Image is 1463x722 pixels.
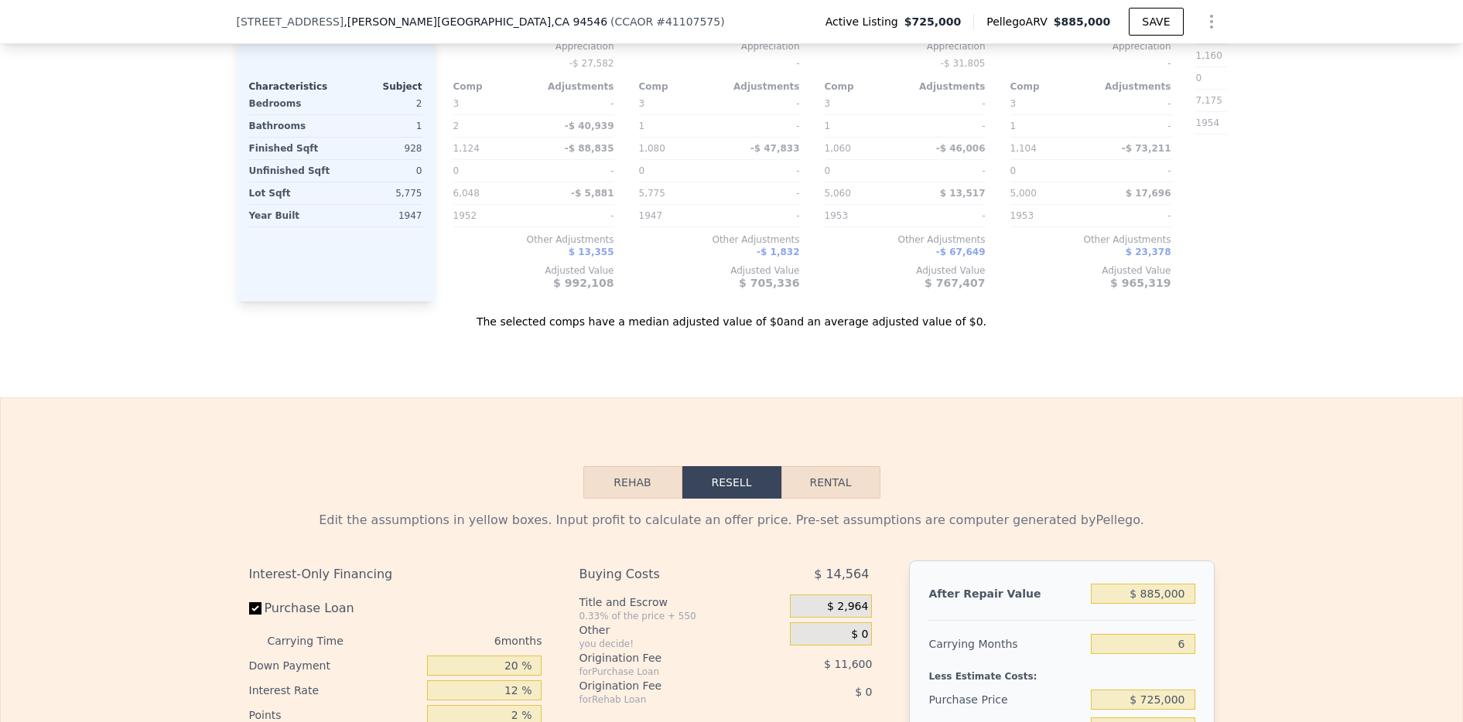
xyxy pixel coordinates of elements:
[237,301,1227,329] div: The selected comps have a median adjusted value of $0 and an average adjusted value of $0 .
[615,15,654,28] span: CCAOR
[1196,95,1222,106] span: 7,175
[453,80,534,93] div: Comp
[757,247,799,257] span: -$ 1,832
[656,15,720,28] span: # 41107575
[339,205,422,226] div: 1947
[249,560,542,588] div: Interest-Only Financing
[579,666,751,678] div: for Purchase Loan
[723,182,800,204] div: -
[336,80,422,93] div: Subject
[583,466,682,499] button: Rehab
[639,115,716,137] div: 1
[579,594,784,610] div: Title and Escrow
[249,594,422,622] label: Purchase Loan
[739,277,799,289] span: $ 705,336
[639,143,665,154] span: 1,080
[986,14,1054,29] span: Pellego ARV
[453,188,480,199] span: 6,048
[537,93,614,114] div: -
[824,658,872,670] span: $ 11,600
[941,58,986,69] span: -$ 31,805
[339,93,422,114] div: 2
[1122,143,1171,154] span: -$ 73,211
[908,205,986,226] div: -
[825,40,986,53] div: Appreciation
[610,14,725,29] div: ( )
[723,93,800,114] div: -
[453,205,531,226] div: 1952
[339,115,422,137] div: 1
[723,160,800,182] div: -
[1196,73,1202,83] span: 0
[569,247,614,257] span: $ 13,355
[579,610,784,622] div: 0.33% of the price + 550
[565,143,614,154] span: -$ 88,835
[453,40,614,53] div: Appreciation
[579,560,751,588] div: Buying Costs
[1010,233,1171,246] div: Other Adjustments
[639,165,645,176] span: 0
[534,80,614,93] div: Adjustments
[825,80,905,93] div: Comp
[571,188,614,199] span: -$ 5,881
[1110,277,1171,289] span: $ 965,319
[639,53,800,74] div: -
[579,650,751,666] div: Origination Fee
[781,466,880,499] button: Rental
[453,165,460,176] span: 0
[1196,172,1357,184] div: Adjusted Value
[825,188,851,199] span: 5,060
[453,264,614,277] div: Adjusted Value
[908,115,986,137] div: -
[1196,141,1357,153] div: Other Adjustments
[1010,143,1037,154] span: 1,104
[639,98,645,109] span: 3
[249,160,333,182] div: Unfinished Sqft
[565,121,614,131] span: -$ 40,939
[344,14,607,29] span: , [PERSON_NAME][GEOGRAPHIC_DATA]
[249,182,333,204] div: Lot Sqft
[1010,115,1088,137] div: 1
[928,580,1085,608] div: After Repair Value
[249,80,336,93] div: Characteristics
[1196,50,1222,61] span: 1,160
[851,628,868,642] span: $ 0
[249,653,422,678] div: Down Payment
[237,14,344,29] span: [STREET_ADDRESS]
[1094,205,1171,226] div: -
[249,678,422,703] div: Interest Rate
[453,233,614,246] div: Other Adjustments
[249,511,1215,530] div: Edit the assumptions in yellow boxes. Input profit to calculate an offer price. Pre-set assumptio...
[249,205,333,226] div: Year Built
[928,630,1085,658] div: Carrying Months
[639,80,720,93] div: Comp
[579,638,784,650] div: you decide!
[682,466,781,499] button: Resell
[639,188,665,199] span: 5,775
[1126,247,1171,257] span: $ 23,378
[268,628,368,653] div: Carrying Time
[825,165,831,176] span: 0
[639,264,800,277] div: Adjusted Value
[553,277,614,289] span: $ 992,108
[825,205,902,226] div: 1953
[825,264,986,277] div: Adjusted Value
[537,160,614,182] div: -
[827,600,868,614] span: $ 2,964
[1126,188,1171,199] span: $ 17,696
[1010,80,1091,93] div: Comp
[1010,53,1171,74] div: -
[249,602,261,615] input: Purchase Loan
[936,143,986,154] span: -$ 46,006
[825,233,986,246] div: Other Adjustments
[579,678,751,693] div: Origination Fee
[1010,165,1017,176] span: 0
[908,160,986,182] div: -
[928,658,1195,686] div: Less Estimate Costs:
[814,560,869,588] span: $ 14,564
[374,628,542,653] div: 6 months
[723,115,800,137] div: -
[825,115,902,137] div: 1
[750,143,800,154] span: -$ 47,833
[905,80,986,93] div: Adjustments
